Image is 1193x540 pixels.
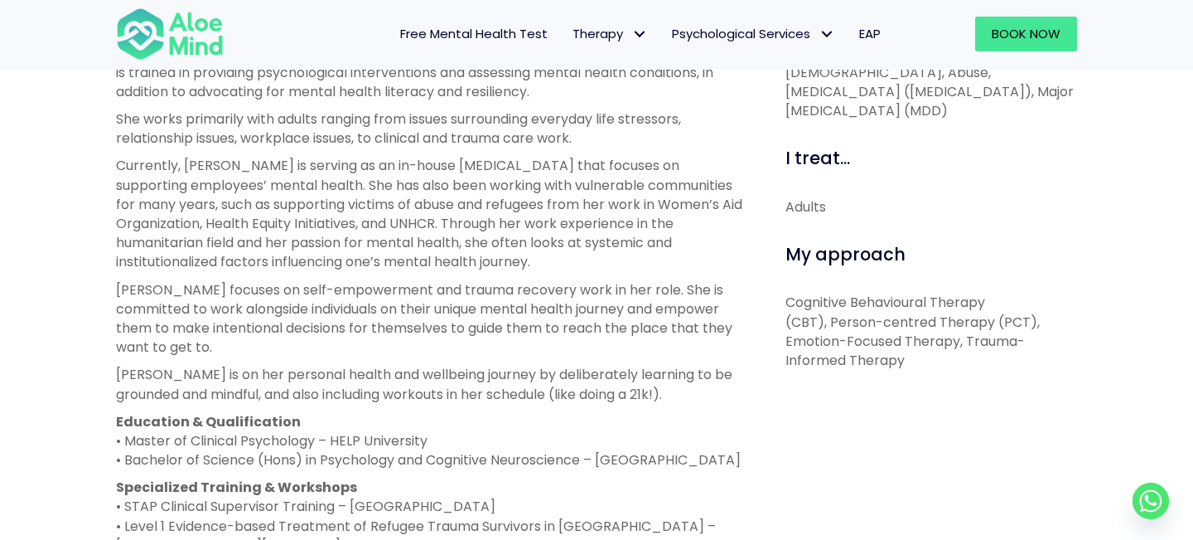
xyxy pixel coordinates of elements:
[116,478,357,497] strong: Specialized Training & Workshops
[847,17,893,51] a: EAP
[116,109,748,148] p: She works primarily with adults ranging from issues surrounding everyday life stressors, relation...
[992,25,1060,42] span: Book Now
[814,22,838,46] span: Psychological Services: submenu
[1133,483,1169,519] a: Whatsapp
[245,17,893,51] nav: Menu
[785,197,1077,216] div: Adults
[116,412,301,431] strong: Education & Qualification
[859,25,881,42] span: EAP
[116,7,224,61] img: Aloe mind Logo
[572,25,647,42] span: Therapy
[560,17,659,51] a: TherapyTherapy: submenu
[116,156,748,271] p: Currently, [PERSON_NAME] is serving as an in-house [MEDICAL_DATA] that focuses on supporting empl...
[388,17,560,51] a: Free Mental Health Test
[785,24,1077,120] p: [MEDICAL_DATA], Stress, Anger, Relationship, Trauma, Interpersonal issues, [DEMOGRAPHIC_DATA], Ab...
[627,22,651,46] span: Therapy: submenu
[659,17,847,51] a: Psychological ServicesPsychological Services: submenu
[785,242,906,266] span: My approach
[785,293,1077,370] p: Cognitive Behavioural Therapy (CBT), Person-centred Therapy (PCT), Emotion-Focused Therapy, Traum...
[400,25,548,42] span: Free Mental Health Test
[672,25,834,42] span: Psychological Services
[116,412,748,470] p: • Master of Clinical Psychology – HELP University • Bachelor of Science (Hons) in Psychology and ...
[116,365,748,403] p: [PERSON_NAME] is on her personal health and wellbeing journey by deliberately learning to be grou...
[116,280,748,358] p: [PERSON_NAME] focuses on self-empowerment and trauma recovery work in her role. She is committed ...
[785,146,850,170] span: I treat...
[975,17,1077,51] a: Book Now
